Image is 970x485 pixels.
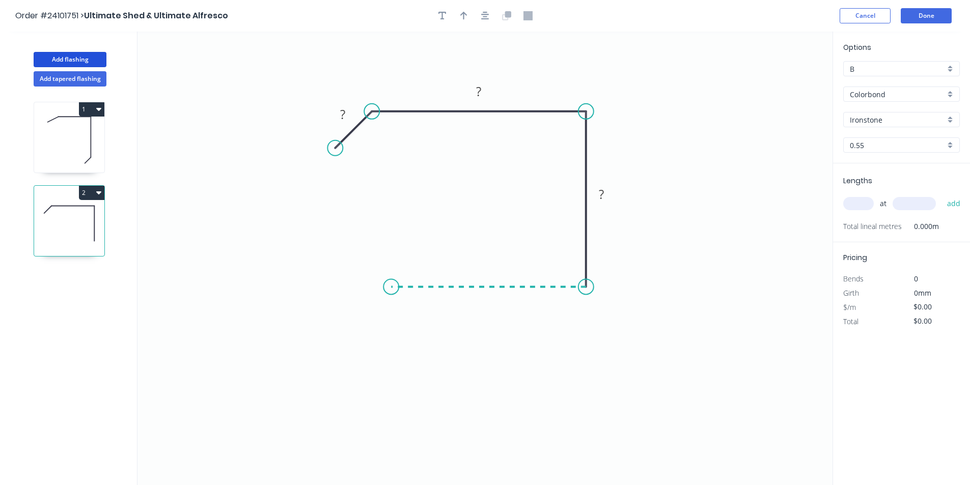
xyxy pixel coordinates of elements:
[914,274,918,283] span: 0
[79,102,104,117] button: 1
[34,71,106,87] button: Add tapered flashing
[84,10,228,21] span: Ultimate Shed & Ultimate Alfresco
[79,186,104,200] button: 2
[880,196,886,211] span: at
[902,219,939,234] span: 0.000m
[843,219,902,234] span: Total lineal metres
[34,52,106,67] button: Add flashing
[843,317,858,326] span: Total
[15,10,84,21] span: Order #24101751 >
[843,176,872,186] span: Lengths
[843,288,859,298] span: Girth
[843,252,867,263] span: Pricing
[340,106,345,123] tspan: ?
[599,186,604,203] tspan: ?
[840,8,891,23] button: Cancel
[137,32,833,485] svg: 0
[850,64,945,74] input: Price level
[901,8,952,23] button: Done
[843,302,856,312] span: $/m
[850,115,945,125] input: Colour
[850,89,945,100] input: Material
[843,42,871,52] span: Options
[942,195,966,212] button: add
[850,140,945,151] input: Thickness
[914,288,931,298] span: 0mm
[477,83,482,100] tspan: ?
[843,274,864,283] span: Bends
